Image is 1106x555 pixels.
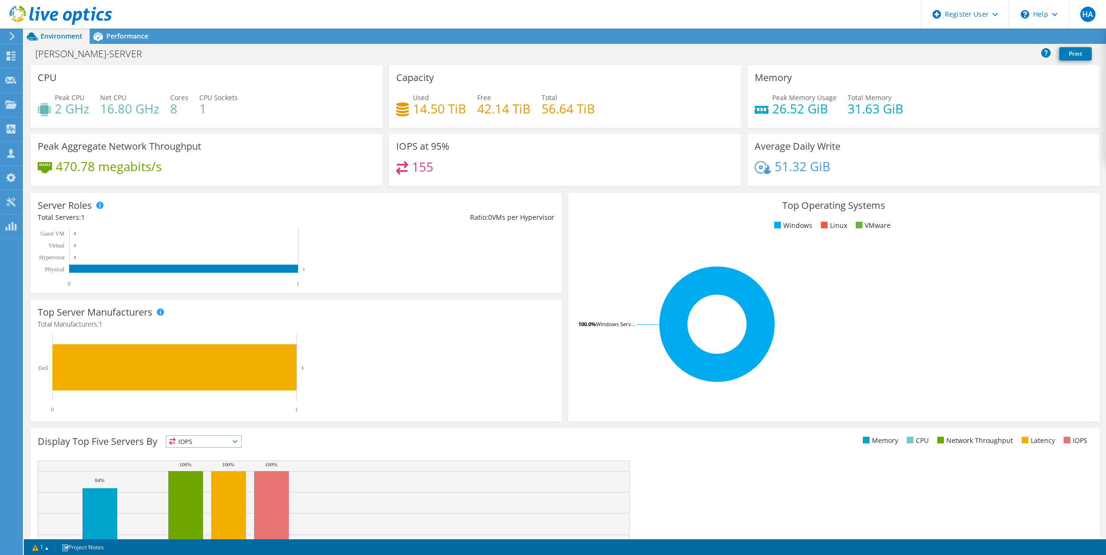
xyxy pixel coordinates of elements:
[542,93,557,102] span: Total
[31,49,157,59] h1: [PERSON_NAME]-SERVER
[38,365,48,371] text: Dell
[199,103,238,114] h4: 1
[303,267,305,272] text: 1
[301,365,304,370] text: 1
[596,320,635,328] tspan: Windows Serv...
[100,103,159,114] h4: 16.80 GHz
[935,435,1013,446] li: Network Throughput
[55,103,89,114] h4: 2 GHz
[38,307,153,318] h3: Top Server Manufacturers
[222,462,235,467] text: 100%
[265,462,277,467] text: 100%
[56,161,162,172] h4: 470.78 megabits/s
[860,435,898,446] li: Memory
[297,280,299,287] text: 1
[179,462,192,467] text: 100%
[488,213,492,222] span: 0
[74,255,76,260] text: 0
[1021,10,1029,19] svg: \n
[74,231,76,236] text: 0
[396,72,434,83] h3: Capacity
[396,141,450,152] h3: IOPS at 95%
[74,243,76,248] text: 0
[45,266,64,273] text: Physical
[41,230,64,237] text: Guest VM
[99,319,102,329] span: 1
[199,93,238,102] span: CPU Sockets
[38,141,201,152] h3: Peak Aggregate Network Throughput
[904,435,929,446] li: CPU
[848,93,891,102] span: Total Memory
[477,93,491,102] span: Free
[38,200,92,211] h3: Server Roles
[170,93,188,102] span: Cores
[106,31,148,41] span: Performance
[95,477,104,483] text: 84%
[772,220,812,231] li: Windows
[49,242,65,249] text: Virtual
[100,93,126,102] span: Net CPU
[819,220,847,231] li: Linux
[38,319,554,329] h4: Total Manufacturers:
[755,72,792,83] h3: Memory
[38,212,296,223] div: Total Servers:
[170,103,188,114] h4: 8
[755,141,840,152] h3: Average Daily Write
[413,93,429,102] span: Used
[81,213,85,222] span: 1
[1080,7,1096,22] span: HA
[296,212,554,223] div: Ratio: VMs per Hypervisor
[51,406,54,413] text: 0
[412,162,433,172] h4: 155
[166,436,241,447] span: IOPS
[853,220,891,231] li: VMware
[55,541,111,553] a: Project Notes
[41,31,82,41] span: Environment
[1061,435,1087,446] li: IOPS
[68,280,71,287] text: 0
[772,103,837,114] h4: 26.52 GiB
[55,93,84,102] span: Peak CPU
[26,541,55,553] a: 1
[575,200,1092,211] h3: Top Operating Systems
[848,103,903,114] h4: 31.63 GiB
[578,320,596,328] tspan: 100.0%
[542,103,595,114] h4: 56.64 TiB
[38,72,57,83] h3: CPU
[295,406,298,413] text: 1
[1059,47,1092,61] a: Print
[1019,435,1055,446] li: Latency
[477,103,531,114] h4: 42.14 TiB
[772,93,837,102] span: Peak Memory Usage
[413,103,466,114] h4: 14.50 TiB
[39,254,65,261] text: Hypervisor
[775,161,830,172] h4: 51.32 GiB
